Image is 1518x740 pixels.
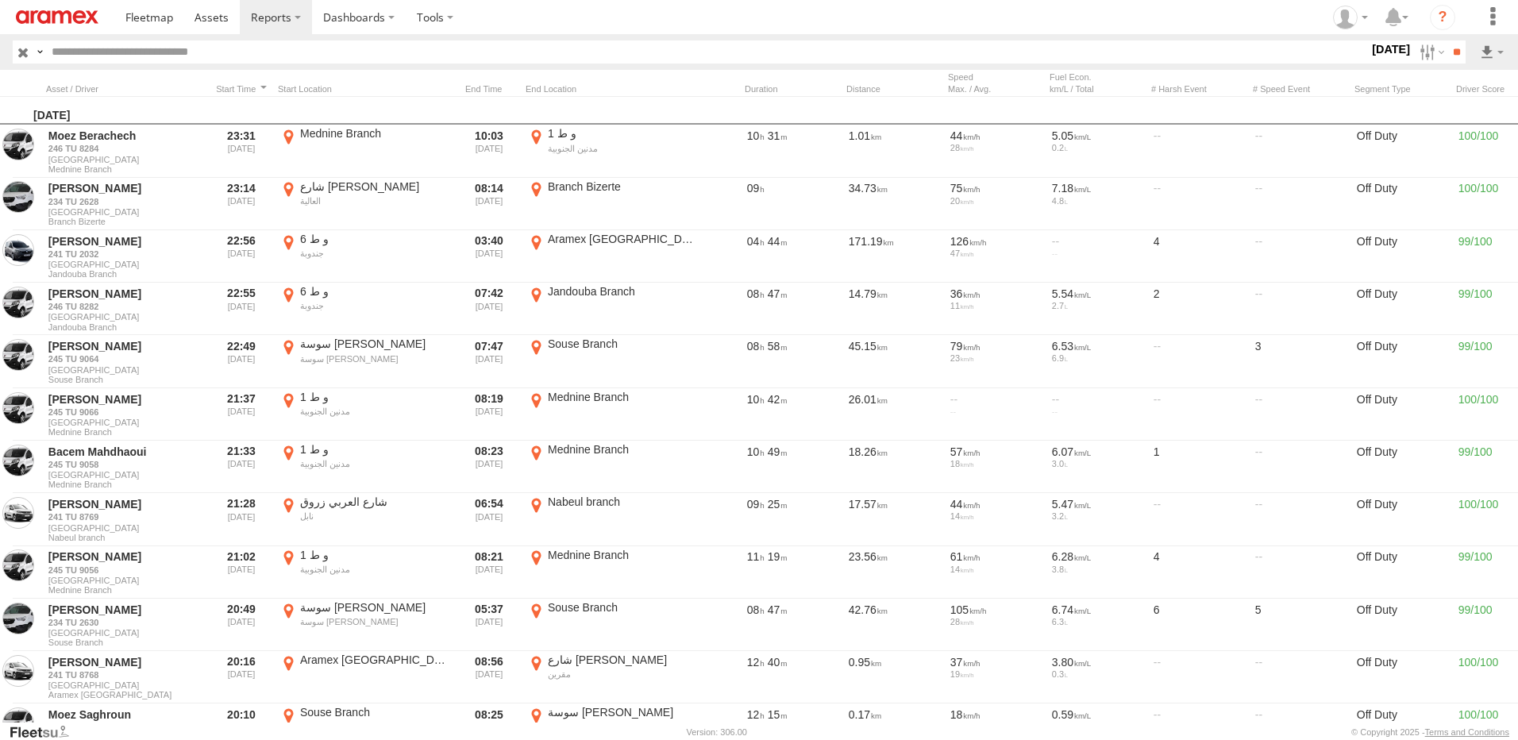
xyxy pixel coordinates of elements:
div: و ط 1 [300,390,450,404]
span: Filter Results to this Group [48,638,202,647]
span: 31 [768,129,788,142]
div: 6.3 [1052,617,1142,626]
label: Search Filter Options [1413,40,1447,64]
div: 0.95 [846,653,942,702]
a: 245 TU 9066 [48,407,202,418]
a: [PERSON_NAME] [48,287,202,301]
a: 241 TU 8769 [48,511,202,522]
div: 4 [1151,232,1246,281]
span: 44 [768,235,788,248]
span: 58 [768,340,788,353]
div: Click to Sort [459,83,519,94]
div: 105 [950,603,1041,617]
img: aramex-logo.svg [16,10,98,24]
div: Nabeul branch [548,495,698,509]
div: Entered prior to selected date range [211,442,272,491]
label: Click to View Event Location [278,548,453,597]
a: View Asset in Asset Management [2,707,34,739]
span: Filter Results to this Group [48,690,202,700]
div: Exited after selected date range [459,284,519,333]
span: [GEOGRAPHIC_DATA] [48,260,202,269]
div: 2.7 [1052,301,1142,310]
label: Click to View Event Location [278,179,453,229]
label: Click to View Event Location [526,653,700,702]
div: مدنين الجنوبية [548,143,698,154]
div: 5.54 [1052,287,1142,301]
span: 08 [747,340,765,353]
div: Off Duty [1354,232,1450,281]
div: © Copyright 2025 - [1351,727,1509,737]
div: Entered prior to selected date range [211,284,272,333]
a: [PERSON_NAME] [48,603,202,617]
span: Filter Results to this Group [48,427,202,437]
span: [GEOGRAPHIC_DATA] [48,418,202,427]
a: [PERSON_NAME] [48,655,202,669]
div: 171.19 [846,232,942,281]
div: 36 [950,287,1041,301]
a: View Asset in Asset Management [2,392,34,424]
div: 75 [950,181,1041,195]
a: 241 TU 2032 [48,249,202,260]
div: مقرين [548,669,698,680]
div: 18 [950,707,1041,722]
a: View Asset in Asset Management [2,287,34,318]
div: Exited after selected date range [459,600,519,649]
div: Off Duty [1354,179,1450,229]
div: 19 [950,669,1041,679]
span: 10 [747,129,765,142]
span: Filter Results to this Group [48,480,202,489]
span: 42 [768,393,788,406]
a: [PERSON_NAME] [48,392,202,407]
div: مدنين الجنوبية [300,406,450,417]
div: 28 [950,617,1041,626]
div: Exited after selected date range [459,548,519,597]
div: 6.07 [1052,445,1142,459]
div: و ط 6 [300,232,450,246]
div: Branch Bizerte [548,179,698,194]
div: Souse Branch [300,705,450,719]
div: 34.73 [846,179,942,229]
div: 0.59 [1052,707,1142,722]
a: 245 TU 9056 [48,565,202,576]
div: Mednine Branch [300,126,450,141]
div: 79 [950,339,1041,353]
div: Exited after selected date range [459,232,519,281]
div: Exited after selected date range [459,179,519,229]
div: 0.2 [1052,143,1142,152]
div: Mednine Branch [548,390,698,404]
span: 09 [747,498,765,511]
span: 47 [768,287,788,300]
div: 17.57 [846,495,942,544]
div: و ط 1 [300,442,450,457]
div: 18.26 [846,442,942,491]
a: 241 TU 8768 [48,669,202,680]
div: سوسة [PERSON_NAME] [300,616,450,627]
a: View Asset in Asset Management [2,129,34,160]
a: Moez Saghroun [48,707,202,722]
div: Entered prior to selected date range [211,337,272,386]
div: 0.3 [1052,669,1142,679]
a: View Asset in Asset Management [2,497,34,529]
div: Mednine Branch [548,442,698,457]
span: [GEOGRAPHIC_DATA] [48,155,202,164]
div: 6.74 [1052,603,1142,617]
a: View Asset in Asset Management [2,655,34,687]
span: Filter Results to this Group [48,269,202,279]
div: Off Duty [1354,548,1450,597]
div: Souse Branch [548,600,698,615]
span: [GEOGRAPHIC_DATA] [48,365,202,375]
a: [PERSON_NAME] [48,549,202,564]
div: Exited after selected date range [459,442,519,491]
div: 5 [1253,600,1348,649]
div: Off Duty [1354,390,1450,439]
div: 7.18 [1052,181,1142,195]
a: [PERSON_NAME] [48,339,202,353]
div: Entered prior to selected date range [211,653,272,702]
div: 37 [950,655,1041,669]
label: Click to View Event Location [278,495,453,544]
div: و ط 1 [548,126,698,141]
div: شارع [PERSON_NAME] [300,179,450,194]
i: ? [1430,5,1455,30]
a: 246 TU 8284 [48,143,202,154]
div: Entered prior to selected date range [211,600,272,649]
